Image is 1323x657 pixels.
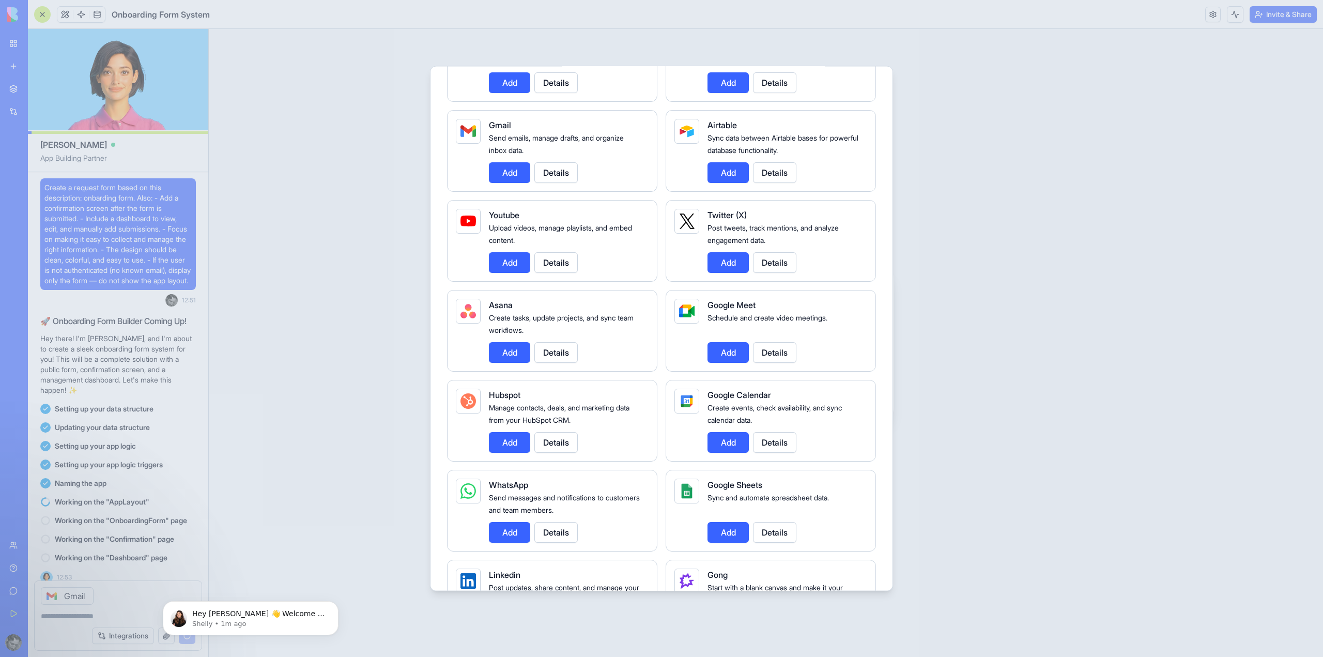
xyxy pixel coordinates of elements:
span: Asana [489,299,513,310]
span: Create tasks, update projects, and sync team workflows. [489,313,634,334]
span: Post updates, share content, and manage your LinkedIn presence. [489,583,639,604]
button: Add [707,162,749,182]
span: Linkedin [489,569,520,579]
span: Manage contacts, deals, and marketing data from your HubSpot CRM. [489,403,629,424]
button: Add [707,522,749,542]
span: Schedule and create video meetings. [707,313,827,322]
button: Details [534,72,578,93]
button: Details [753,162,796,182]
button: Details [753,72,796,93]
span: Google Sheets [707,479,762,490]
button: Details [534,522,578,542]
span: Post tweets, track mentions, and analyze engagement data. [707,223,839,244]
span: WhatsApp [489,479,528,490]
button: Details [534,432,578,452]
button: Details [534,162,578,182]
button: Details [534,252,578,272]
span: Youtube [489,209,519,220]
span: Gmail [489,119,511,130]
button: Details [753,342,796,362]
button: Add [707,72,749,93]
span: Sync data between Airtable bases for powerful database functionality. [707,133,858,154]
span: Upload videos, manage playlists, and embed content. [489,223,632,244]
button: Add [707,432,749,452]
button: Add [489,162,530,182]
button: Add [489,432,530,452]
span: Google Calendar [707,389,771,400]
iframe: Intercom notifications message [147,579,354,652]
span: Hubspot [489,389,520,400]
button: Add [489,252,530,272]
button: Details [753,522,796,542]
span: Send messages and notifications to customers and team members. [489,493,640,514]
button: Add [489,522,530,542]
span: Create events, check availability, and sync calendar data. [707,403,842,424]
button: Add [707,342,749,362]
span: Sync and automate spreadsheet data. [707,493,829,501]
span: Google Meet [707,299,756,310]
button: Add [489,342,530,362]
button: Details [753,252,796,272]
button: Details [534,342,578,362]
button: Add [707,252,749,272]
button: Details [753,432,796,452]
span: Gong [707,569,728,579]
span: Start with a blank canvas and make it your own. [707,583,843,604]
span: Send emails, manage drafts, and organize inbox data. [489,133,624,154]
span: Airtable [707,119,737,130]
button: Add [489,72,530,93]
span: Twitter (X) [707,209,747,220]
